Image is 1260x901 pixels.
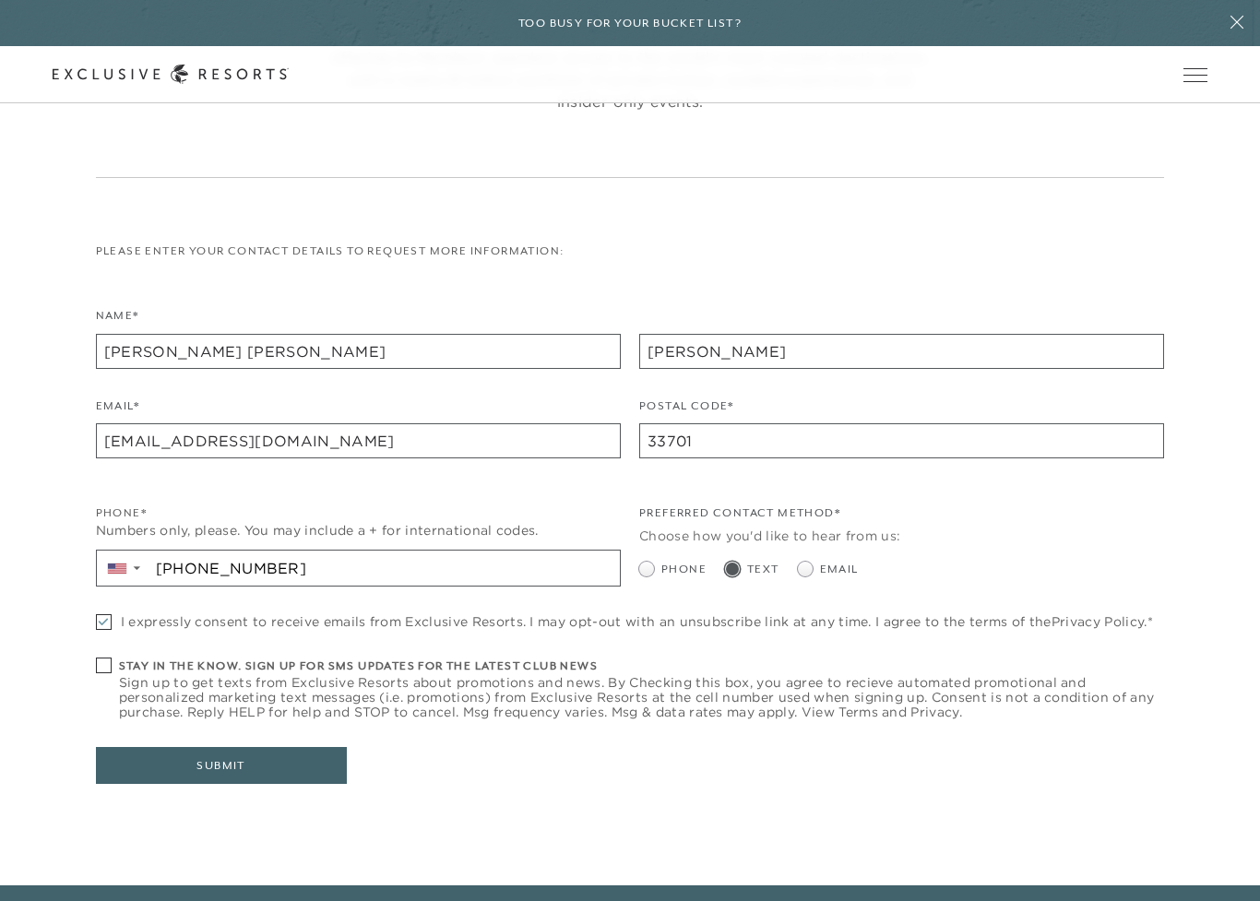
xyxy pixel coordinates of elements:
[639,504,840,531] legend: Preferred Contact Method*
[639,334,1164,369] input: Last
[119,658,1165,675] h6: Stay in the know. Sign up for sms updates for the latest club news
[149,551,620,586] input: Enter a phone number
[96,243,1165,260] p: Please enter your contact details to request more information:
[661,561,707,578] span: Phone
[96,334,621,369] input: First
[131,563,143,574] span: ▼
[639,527,1164,546] div: Choose how you'd like to hear from us:
[96,423,621,458] input: name@example.com
[119,675,1165,719] span: Sign up to get texts from Exclusive Resorts about promotions and news. By Checking this box, you ...
[639,397,734,424] label: Postal Code*
[747,561,779,578] span: Text
[1242,883,1260,901] iframe: Qualified Messenger
[96,521,621,540] div: Numbers only, please. You may include a + for international codes.
[1052,613,1144,630] a: Privacy Policy
[96,307,139,334] label: Name*
[96,504,621,522] div: Phone*
[96,747,347,784] button: Submit
[1183,68,1207,81] button: Open navigation
[97,551,149,586] div: Country Code Selector
[121,614,1153,629] span: I expressly consent to receive emails from Exclusive Resorts. I may opt-out with an unsubscribe l...
[518,15,742,32] h6: Too busy for your bucket list?
[96,397,139,424] label: Email*
[639,423,1164,458] input: Postal Code
[820,561,859,578] span: Email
